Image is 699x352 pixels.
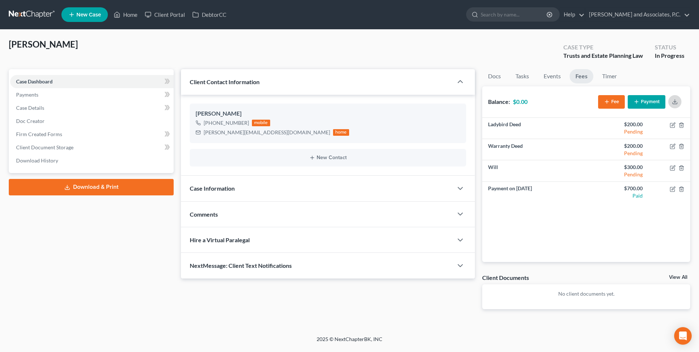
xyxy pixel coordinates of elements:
[592,185,643,192] div: $700.00
[596,69,623,83] a: Timer
[598,95,625,109] button: Fee
[204,129,330,136] div: [PERSON_NAME][EMAIL_ADDRESS][DOMAIN_NAME]
[333,129,349,136] div: home
[482,69,507,83] a: Docs
[592,192,643,199] div: Paid
[190,185,235,192] span: Case Information
[481,8,548,21] input: Search by name...
[190,78,260,85] span: Client Contact Information
[10,75,174,88] a: Case Dashboard
[10,141,174,154] a: Client Document Storage
[10,88,174,101] a: Payments
[592,128,643,135] div: Pending
[190,211,218,218] span: Comments
[204,119,249,127] div: [PHONE_NUMBER]
[513,98,528,105] strong: $0.00
[9,179,174,195] a: Download & Print
[592,171,643,178] div: Pending
[196,109,460,118] div: [PERSON_NAME]
[563,52,643,60] div: Trusts and Estate Planning Law
[563,43,643,52] div: Case Type
[16,157,58,164] span: Download History
[538,69,567,83] a: Events
[674,327,692,345] div: Open Intercom Messenger
[10,101,174,115] a: Case Details
[592,164,643,171] div: $300.00
[592,121,643,128] div: $200.00
[655,43,684,52] div: Status
[16,78,53,85] span: Case Dashboard
[482,274,529,281] div: Client Documents
[190,262,292,269] span: NextMessage: Client Text Notifications
[196,155,460,161] button: New Contact
[10,115,174,128] a: Doc Creator
[10,128,174,141] a: Firm Created Forms
[510,69,535,83] a: Tasks
[110,8,141,21] a: Home
[655,52,684,60] div: In Progress
[669,275,687,280] a: View All
[16,144,73,150] span: Client Document Storage
[592,150,643,157] div: Pending
[570,69,593,83] a: Fees
[189,8,230,21] a: DebtorCC
[592,142,643,150] div: $200.00
[16,131,62,137] span: Firm Created Forms
[141,336,558,349] div: 2025 © NextChapterBK, INC
[252,120,270,126] div: mobile
[482,182,586,203] td: Payment on [DATE]
[482,118,586,139] td: Ladybird Deed
[141,8,189,21] a: Client Portal
[10,154,174,167] a: Download History
[9,39,78,49] span: [PERSON_NAME]
[560,8,585,21] a: Help
[488,98,510,105] strong: Balance:
[16,105,44,111] span: Case Details
[190,236,250,243] span: Hire a Virtual Paralegal
[16,91,38,98] span: Payments
[628,95,665,109] button: Payment
[488,290,684,297] p: No client documents yet.
[482,160,586,181] td: Will
[585,8,690,21] a: [PERSON_NAME] and Associates, P.C.
[482,139,586,160] td: Warranty Deed
[16,118,45,124] span: Doc Creator
[76,12,101,18] span: New Case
